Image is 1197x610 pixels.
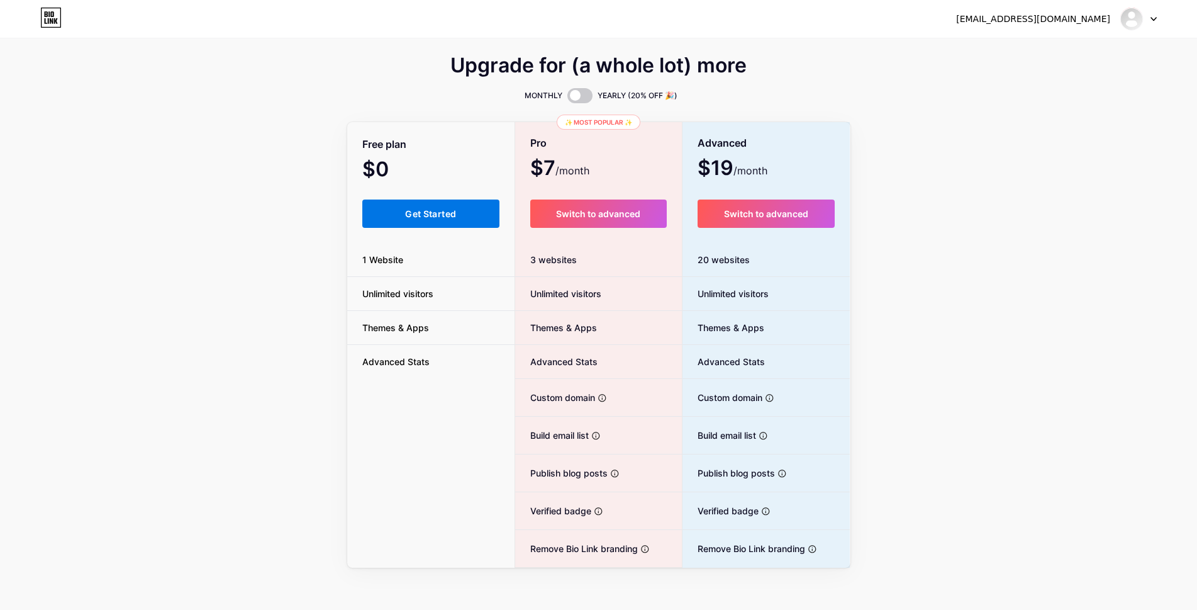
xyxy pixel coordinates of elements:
span: $7 [530,161,589,178]
span: Remove Bio Link branding [515,542,638,555]
span: Themes & Apps [682,321,764,334]
div: [EMAIL_ADDRESS][DOMAIN_NAME] [956,13,1110,26]
span: Advanced Stats [347,355,445,368]
span: $19 [698,161,767,178]
span: Themes & Apps [347,321,444,334]
span: Themes & Apps [515,321,597,334]
span: /month [555,163,589,178]
span: MONTHLY [525,89,562,102]
span: Upgrade for (a whole lot) more [450,58,747,73]
img: penggunaanbmnpu [1120,7,1144,31]
span: Advanced Stats [515,355,598,368]
span: Switch to advanced [724,208,808,219]
span: Switch to advanced [556,208,640,219]
span: Get Started [405,208,456,219]
span: Build email list [682,429,756,442]
span: Custom domain [515,391,595,404]
span: Verified badge [682,504,759,517]
button: Switch to advanced [530,200,667,228]
span: Publish blog posts [515,466,608,480]
span: /month [733,163,767,178]
span: Free plan [362,133,406,155]
div: 20 websites [682,243,850,277]
span: Unlimited visitors [682,287,769,300]
span: Unlimited visitors [515,287,601,300]
span: Custom domain [682,391,762,404]
span: 1 Website [347,253,418,266]
div: ✨ Most popular ✨ [557,115,640,130]
span: Remove Bio Link branding [682,542,805,555]
span: Advanced Stats [682,355,765,368]
span: Pro [530,132,547,154]
span: YEARLY (20% OFF 🎉) [598,89,677,102]
div: 3 websites [515,243,682,277]
button: Switch to advanced [698,200,835,228]
span: Unlimited visitors [347,287,448,300]
span: Build email list [515,429,589,442]
span: $0 [362,162,423,179]
button: Get Started [362,200,500,228]
span: Advanced [698,132,747,154]
span: Publish blog posts [682,466,775,480]
span: Verified badge [515,504,591,517]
